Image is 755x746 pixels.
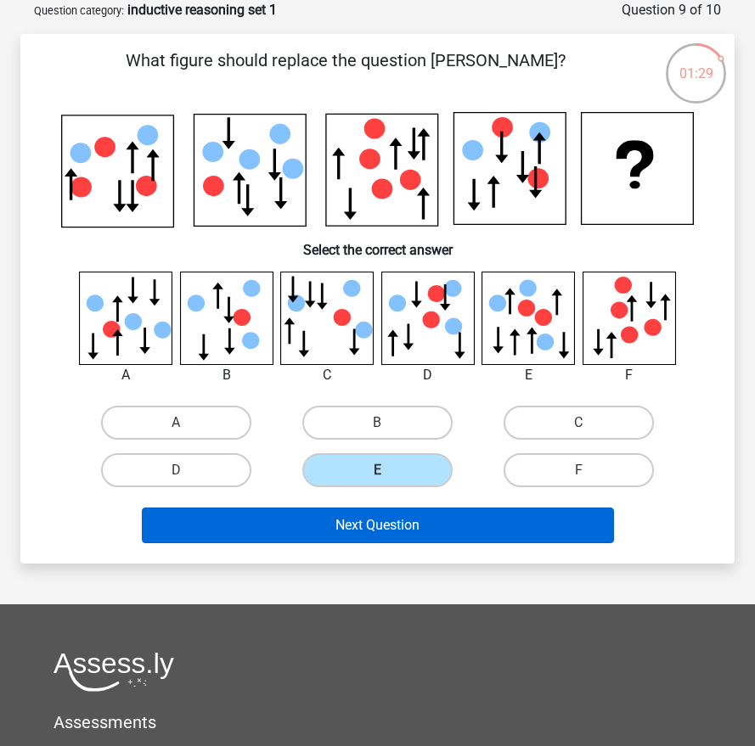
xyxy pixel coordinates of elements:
[48,228,707,258] h6: Select the correct answer
[142,508,614,543] button: Next Question
[167,365,287,385] div: B
[54,652,174,692] img: Assessly logo
[268,365,387,385] div: C
[54,712,701,732] h5: Assessments
[66,365,186,385] div: A
[369,365,488,385] div: D
[570,365,690,385] div: F
[127,2,277,18] strong: inductive reasoning set 1
[34,4,124,17] small: Question category:
[101,453,251,487] label: D
[504,406,654,440] label: C
[48,48,644,98] p: What figure should replace the question [PERSON_NAME]?
[504,453,654,487] label: F
[469,365,589,385] div: E
[302,453,453,487] label: E
[664,42,728,84] div: 01:29
[302,406,453,440] label: B
[101,406,251,440] label: A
